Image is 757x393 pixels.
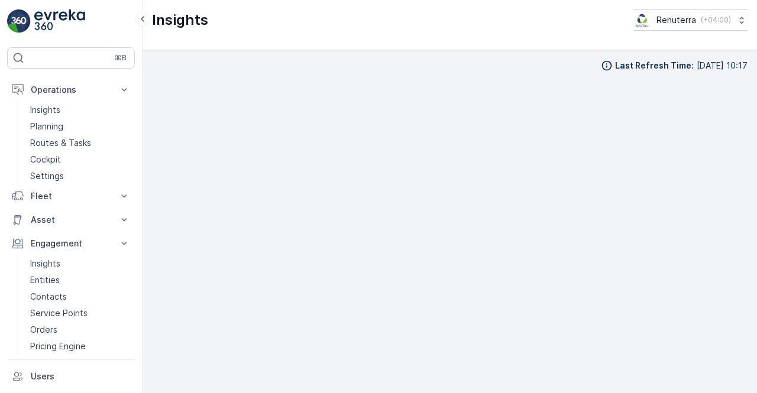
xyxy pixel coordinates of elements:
[701,15,731,25] p: ( +04:00 )
[25,151,135,168] a: Cockpit
[697,60,748,72] p: [DATE] 10:17
[656,14,696,26] p: Renuterra
[34,9,85,33] img: logo_light-DOdMpM7g.png
[25,288,135,305] a: Contacts
[633,14,652,27] img: Screenshot_2024-07-26_at_13.33.01.png
[30,137,91,149] p: Routes & Tasks
[30,340,86,352] p: Pricing Engine
[25,305,135,321] a: Service Points
[30,274,60,286] p: Entities
[7,208,135,232] button: Asset
[7,365,135,388] a: Users
[7,232,135,255] button: Engagement
[31,238,111,249] p: Engagement
[31,190,111,202] p: Fleet
[25,102,135,118] a: Insights
[25,118,135,135] a: Planning
[615,60,694,72] p: Last Refresh Time :
[30,291,67,303] p: Contacts
[30,170,64,182] p: Settings
[25,338,135,355] a: Pricing Engine
[31,371,130,382] p: Users
[30,324,57,336] p: Orders
[31,84,111,96] p: Operations
[7,78,135,102] button: Operations
[633,9,748,31] button: Renuterra(+04:00)
[30,104,60,116] p: Insights
[31,214,111,226] p: Asset
[25,168,135,184] a: Settings
[30,154,61,165] p: Cockpit
[25,255,135,272] a: Insights
[25,272,135,288] a: Entities
[115,53,127,63] p: ⌘B
[30,258,60,269] p: Insights
[30,307,88,319] p: Service Points
[7,184,135,208] button: Fleet
[152,11,208,30] p: Insights
[25,135,135,151] a: Routes & Tasks
[7,9,31,33] img: logo
[25,321,135,338] a: Orders
[30,121,63,132] p: Planning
